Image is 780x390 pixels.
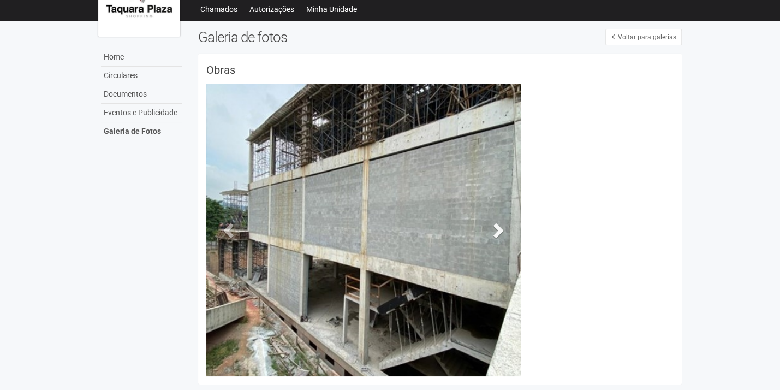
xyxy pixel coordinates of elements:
[605,29,682,45] a: Voltar para galerias
[198,29,474,45] h2: Galeria de fotos
[306,2,357,17] a: Minha Unidade
[101,85,182,104] a: Documentos
[249,2,294,17] a: Autorizações
[206,64,674,75] h3: Obras
[101,104,182,122] a: Eventos e Publicidade
[101,122,182,140] a: Galeria de Fotos
[101,67,182,85] a: Circulares
[200,2,237,17] a: Chamados
[101,48,182,67] a: Home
